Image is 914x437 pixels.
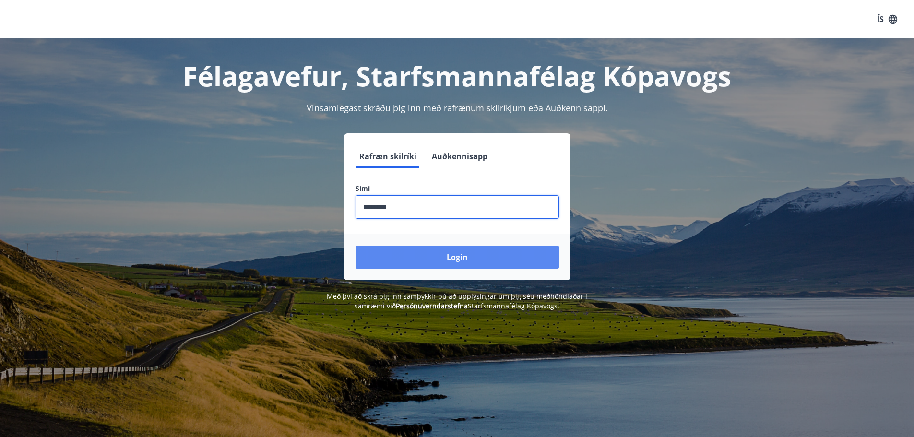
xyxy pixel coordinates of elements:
[327,292,587,310] span: Með því að skrá þig inn samþykkir þú að upplýsingar um þig séu meðhöndlaðar í samræmi við Starfsm...
[123,58,791,94] h1: Félagavefur, Starfsmannafélag Kópavogs
[356,145,420,168] button: Rafræn skilríki
[356,184,559,193] label: Sími
[356,246,559,269] button: Login
[396,301,468,310] a: Persónuverndarstefna
[428,145,491,168] button: Auðkennisapp
[872,11,902,28] button: ÍS
[307,102,608,114] span: Vinsamlegast skráðu þig inn með rafrænum skilríkjum eða Auðkennisappi.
